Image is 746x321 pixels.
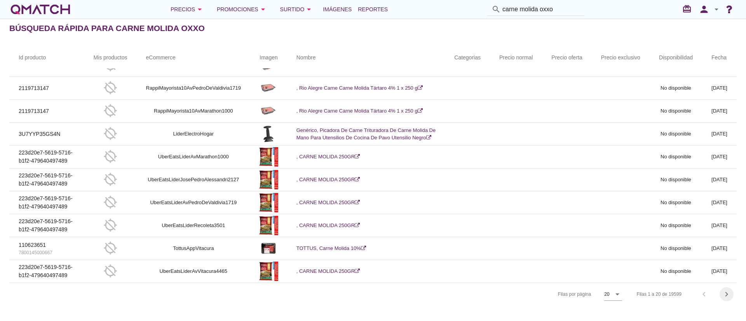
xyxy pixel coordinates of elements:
td: No disponible [650,77,702,100]
a: , CARNE MOLIDA 250GR [296,154,360,160]
i: redeem [682,4,695,14]
i: gps_off [103,195,117,209]
i: gps_off [103,218,117,232]
div: Precios [171,5,204,14]
td: No disponible [650,191,702,214]
td: [DATE] [702,191,737,214]
td: [DATE] [702,237,737,260]
th: eCommerce: Not sorted. [137,47,251,69]
td: [DATE] [702,168,737,191]
a: , CARNE MOLIDA 250GR [296,222,360,228]
td: No disponible [650,100,702,123]
i: arrow_drop_down [712,5,721,14]
th: Precio normal: Not sorted. [490,47,542,69]
th: Fecha: Not sorted. [702,47,737,69]
button: Precios [164,2,211,17]
i: search [492,5,501,14]
p: 2119713147 [19,84,75,92]
input: Buscar productos [502,3,580,16]
a: , CARNE MOLIDA 250GR [296,200,360,205]
td: [DATE] [702,100,737,123]
p: 223d20e7-5619-5716-b1f2-479640497489 [19,149,75,165]
i: arrow_drop_down [195,5,204,14]
th: Nombre: Not sorted. [287,47,445,69]
a: Imágenes [320,2,355,17]
td: [DATE] [702,123,737,146]
button: Next page [720,287,734,301]
td: LiderElectroHogar [137,123,251,146]
div: Promociones [217,5,268,14]
a: , CARNE MOLIDA 250GR [296,177,360,182]
i: arrow_drop_down [258,5,268,14]
th: Disponibilidad: Not sorted. [650,47,702,69]
button: Promociones [211,2,274,17]
a: , CARNE MOLIDA 250GR [296,268,360,274]
td: UberEatsLiderJosePedroAlessandri2127 [137,168,251,191]
th: Imagen: Not sorted. [250,47,287,69]
i: chevron_right [722,290,731,299]
td: No disponible [650,260,702,283]
a: white-qmatch-logo [9,2,71,17]
i: arrow_drop_down [304,5,314,14]
div: Filas por página [480,283,622,305]
i: gps_off [103,127,117,141]
th: Mis productos: Not sorted. [84,47,136,69]
td: UberEatsLiderAvPedroDeValdivia1719 [137,191,251,214]
p: 110623651 [19,241,75,249]
td: [DATE] [702,77,737,100]
td: No disponible [650,214,702,237]
th: Precio oferta: Not sorted. [542,47,591,69]
div: 20 [604,291,609,298]
i: person [696,4,712,15]
td: UberEatsLiderRecoleta3501 [137,214,251,237]
i: gps_off [103,149,117,163]
td: No disponible [650,123,702,146]
a: , Rio Alegre Carne Carne Molida Tártaro 4% 1 x 250 g [296,108,423,114]
th: Precio exclusivo: Not sorted. [592,47,650,69]
i: gps_off [103,104,117,118]
th: Id producto: Not sorted. [9,47,84,69]
th: Categorias: Not sorted. [445,47,490,69]
span: Imágenes [323,5,352,14]
div: Surtido [280,5,314,14]
td: No disponible [650,146,702,168]
i: arrow_drop_down [613,290,622,299]
a: Genérico, Picadora De Carne Trituradora De Carne Molida De Mano Para Utensilios De Cocina De Pavo... [296,127,436,141]
td: No disponible [650,237,702,260]
a: TOTTUS, Carne Molida 10% [296,245,366,251]
td: UberEatsLiderAvMarathon1000 [137,146,251,168]
i: gps_off [103,241,117,255]
td: RappiMayorista10AvMarathon1000 [137,100,251,123]
i: gps_off [103,264,117,278]
i: gps_off [103,81,117,95]
span: Reportes [358,5,388,14]
td: TottusAppVitacura [137,237,251,260]
p: 3U7YYP35GS4N [19,130,75,138]
a: , Rio Alegre Carne Carne Molida Tártaro 4% 1 x 250 g [296,85,423,91]
p: 2119713147 [19,107,75,115]
p: 223d20e7-5619-5716-b1f2-479640497489 [19,172,75,188]
i: gps_off [103,172,117,186]
td: No disponible [650,168,702,191]
p: 223d20e7-5619-5716-b1f2-479640497489 [19,194,75,211]
td: RappiMayorista10AvPedroDeValdivia1719 [137,77,251,100]
button: Surtido [274,2,320,17]
a: Reportes [355,2,391,17]
h2: Búsqueda rápida para carne molida oxxo [9,22,205,35]
td: [DATE] [702,260,737,283]
p: 223d20e7-5619-5716-b1f2-479640497489 [19,263,75,279]
td: [DATE] [702,146,737,168]
div: Filas 1 a 20 de 19599 [637,291,682,298]
p: 223d20e7-5619-5716-b1f2-479640497489 [19,217,75,234]
td: [DATE] [702,214,737,237]
p: 7800145000667 [19,249,75,256]
td: UberEatsLiderAvVitacura4465 [137,260,251,283]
